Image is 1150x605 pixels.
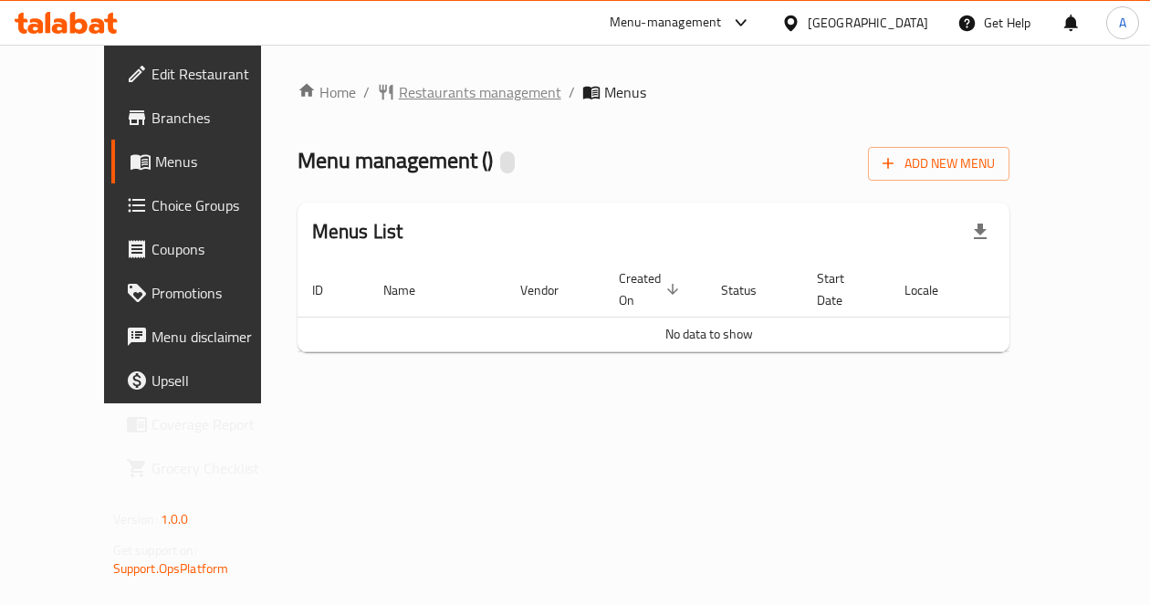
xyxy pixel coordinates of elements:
th: Actions [984,262,1121,318]
span: Promotions [152,282,281,304]
span: Menu disclaimer [152,326,281,348]
span: Locale [904,279,962,301]
nav: breadcrumb [298,81,1010,103]
span: Vendor [520,279,582,301]
div: [GEOGRAPHIC_DATA] [808,13,928,33]
a: Upsell [111,359,296,402]
span: Choice Groups [152,194,281,216]
span: Coupons [152,238,281,260]
span: Menus [155,151,281,172]
span: Branches [152,107,281,129]
a: Grocery Checklist [111,446,296,490]
span: Status [721,279,780,301]
span: Start Date [817,267,868,311]
span: Name [383,279,439,301]
span: Restaurants management [399,81,561,103]
a: Edit Restaurant [111,52,296,96]
li: / [569,81,575,103]
h2: Menus List [312,218,403,245]
table: enhanced table [298,262,1121,352]
span: ID [312,279,347,301]
span: No data to show [665,322,753,346]
span: A [1119,13,1126,33]
a: Menus [111,140,296,183]
a: Coverage Report [111,402,296,446]
span: Menus [604,81,646,103]
span: Get support on: [113,538,197,562]
div: Menu-management [610,12,722,34]
a: Branches [111,96,296,140]
a: Coupons [111,227,296,271]
span: Grocery Checklist [152,457,281,479]
span: Created On [619,267,685,311]
span: Coverage Report [152,413,281,435]
span: Edit Restaurant [152,63,281,85]
li: / [363,81,370,103]
button: Add New Menu [868,147,1009,181]
div: Export file [958,210,1002,254]
a: Choice Groups [111,183,296,227]
span: 1.0.0 [161,507,189,531]
span: Add New Menu [883,152,995,175]
a: Promotions [111,271,296,315]
a: Home [298,81,356,103]
a: Support.OpsPlatform [113,557,229,580]
a: Menu disclaimer [111,315,296,359]
span: Version: [113,507,158,531]
span: Menu management ( ) [298,140,493,181]
a: Restaurants management [377,81,561,103]
span: Upsell [152,370,281,391]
